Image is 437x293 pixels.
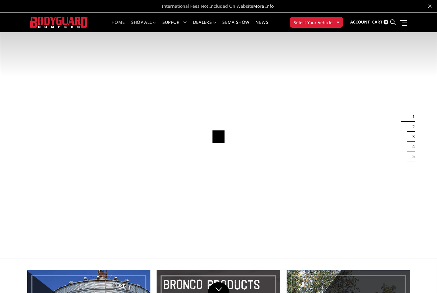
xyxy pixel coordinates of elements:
span: 0 [384,20,388,24]
a: News [255,20,268,32]
a: Account [350,14,370,31]
img: BODYGUARD BUMPERS [30,17,88,28]
span: ▾ [337,19,339,25]
a: shop all [131,20,156,32]
button: 3 of 5 [409,132,415,142]
a: Home [111,20,125,32]
a: Support [162,20,187,32]
a: More Info [253,3,274,9]
button: 5 of 5 [409,151,415,161]
span: Cart [372,19,383,25]
a: Cart 0 [372,14,388,31]
button: 2 of 5 [409,122,415,132]
span: Select Your Vehicle [294,19,333,26]
button: 4 of 5 [409,142,415,151]
a: SEMA Show [222,20,249,32]
button: Select Your Vehicle [290,17,343,28]
button: 1 of 5 [409,112,415,122]
a: Dealers [193,20,216,32]
span: Account [350,19,370,25]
